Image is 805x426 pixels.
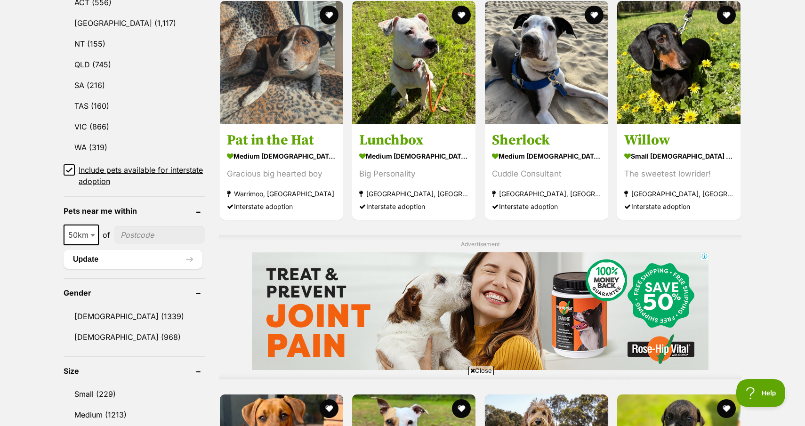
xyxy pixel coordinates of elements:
[624,149,733,163] strong: small [DEMOGRAPHIC_DATA] Dog
[227,149,336,163] strong: medium [DEMOGRAPHIC_DATA] Dog
[103,229,110,241] span: of
[717,6,736,24] button: favourite
[64,34,205,54] a: NT (155)
[359,200,468,213] div: Interstate adoption
[320,6,338,24] button: favourite
[252,252,708,370] iframe: Advertisement
[64,137,205,157] a: WA (319)
[64,207,205,215] header: Pets near me within
[485,124,608,220] a: Sherlock medium [DEMOGRAPHIC_DATA] Dog Cuddle Consultant [GEOGRAPHIC_DATA], [GEOGRAPHIC_DATA] Int...
[617,124,741,220] a: Willow small [DEMOGRAPHIC_DATA] Dog The sweetest lowrider! [GEOGRAPHIC_DATA], [GEOGRAPHIC_DATA] I...
[485,1,608,124] img: Sherlock - Mastiff Dog
[64,96,205,116] a: TAS (160)
[352,124,475,220] a: Lunchbox medium [DEMOGRAPHIC_DATA] Dog Big Personality [GEOGRAPHIC_DATA], [GEOGRAPHIC_DATA] Inter...
[452,6,471,24] button: favourite
[359,149,468,163] strong: medium [DEMOGRAPHIC_DATA] Dog
[227,187,336,200] strong: Warrimoo, [GEOGRAPHIC_DATA]
[492,149,601,163] strong: medium [DEMOGRAPHIC_DATA] Dog
[736,379,786,407] iframe: Help Scout Beacon - Open
[227,131,336,149] h3: Pat in the Hat
[64,289,205,297] header: Gender
[492,200,601,213] div: Interstate adoption
[64,225,99,245] span: 50km
[64,75,205,95] a: SA (216)
[492,168,601,180] div: Cuddle Consultant
[64,55,205,74] a: QLD (745)
[64,367,205,375] header: Size
[64,306,205,326] a: [DEMOGRAPHIC_DATA] (1339)
[717,399,736,418] button: favourite
[79,164,205,187] span: Include pets available for interstate adoption
[492,187,601,200] strong: [GEOGRAPHIC_DATA], [GEOGRAPHIC_DATA]
[64,164,205,187] a: Include pets available for interstate adoption
[617,1,741,124] img: Willow - Dachshund Dog
[114,226,205,244] input: postcode
[227,168,336,180] div: Gracious big hearted boy
[227,200,336,213] div: Interstate adoption
[352,1,475,124] img: Lunchbox - Staffordshire Bull Terrier Dog
[64,228,98,241] span: 50km
[64,13,205,33] a: [GEOGRAPHIC_DATA] (1,117)
[585,6,604,24] button: favourite
[64,117,205,137] a: VIC (866)
[220,1,343,124] img: Pat in the Hat - Mixed breed Dog
[220,124,343,220] a: Pat in the Hat medium [DEMOGRAPHIC_DATA] Dog Gracious big hearted boy Warrimoo, [GEOGRAPHIC_DATA]...
[174,379,631,421] iframe: Advertisement
[624,131,733,149] h3: Willow
[468,366,494,375] span: Close
[219,235,741,379] div: Advertisement
[624,200,733,213] div: Interstate adoption
[359,131,468,149] h3: Lunchbox
[359,187,468,200] strong: [GEOGRAPHIC_DATA], [GEOGRAPHIC_DATA]
[64,405,205,425] a: Medium (1213)
[359,168,468,180] div: Big Personality
[492,131,601,149] h3: Sherlock
[624,168,733,180] div: The sweetest lowrider!
[64,384,205,404] a: Small (229)
[624,187,733,200] strong: [GEOGRAPHIC_DATA], [GEOGRAPHIC_DATA]
[64,327,205,347] a: [DEMOGRAPHIC_DATA] (968)
[64,250,202,269] button: Update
